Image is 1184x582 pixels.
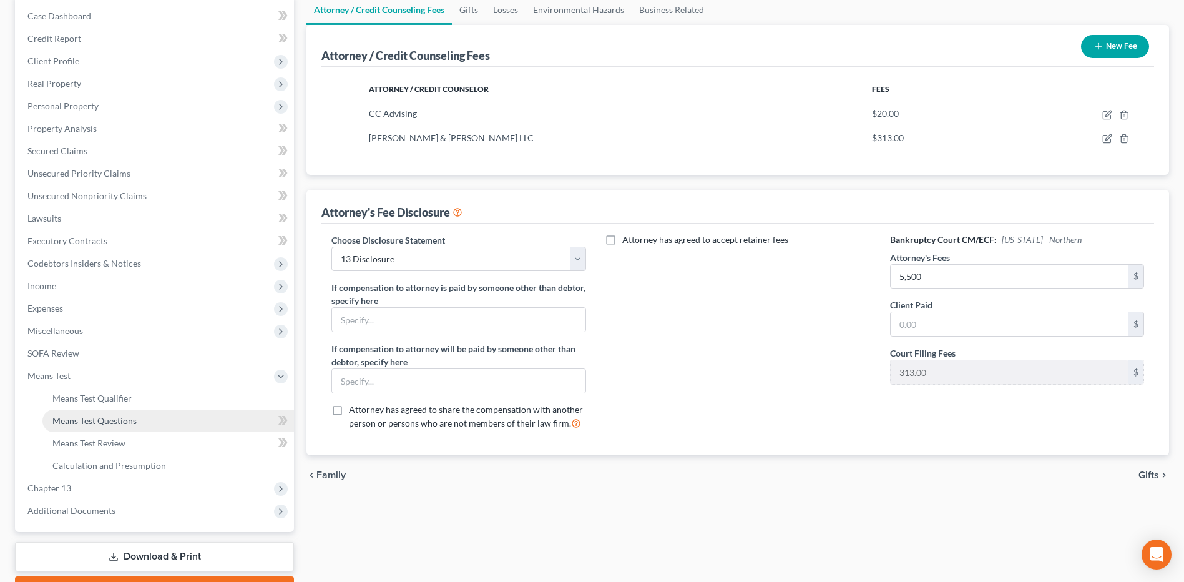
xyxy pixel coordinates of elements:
[27,123,97,134] span: Property Analysis
[890,347,956,360] label: Court Filing Fees
[1159,470,1169,480] i: chevron_right
[332,308,585,332] input: Specify...
[331,342,585,368] label: If compensation to attorney will be paid by someone other than debtor, specify here
[872,108,899,119] span: $20.00
[27,235,107,246] span: Executory Contracts
[27,370,71,381] span: Means Test
[27,190,147,201] span: Unsecured Nonpriority Claims
[42,432,294,455] a: Means Test Review
[52,415,137,426] span: Means Test Questions
[17,230,294,252] a: Executory Contracts
[17,342,294,365] a: SOFA Review
[17,5,294,27] a: Case Dashboard
[321,48,490,63] div: Attorney / Credit Counseling Fees
[306,470,346,480] button: chevron_left Family
[1128,312,1143,336] div: $
[1138,470,1169,480] button: Gifts chevron_right
[306,470,316,480] i: chevron_left
[27,325,83,336] span: Miscellaneous
[27,78,81,89] span: Real Property
[27,483,71,493] span: Chapter 13
[52,393,132,403] span: Means Test Qualifier
[52,460,166,471] span: Calculation and Presumption
[1081,35,1149,58] button: New Fee
[872,132,904,143] span: $313.00
[27,505,115,516] span: Additional Documents
[891,265,1128,289] input: 0.00
[27,56,79,66] span: Client Profile
[27,303,63,313] span: Expenses
[1128,265,1143,289] div: $
[17,162,294,185] a: Unsecured Priority Claims
[27,258,141,269] span: Codebtors Insiders & Notices
[332,369,585,393] input: Specify...
[42,387,294,410] a: Means Test Qualifier
[52,438,125,448] span: Means Test Review
[890,234,1144,246] h6: Bankruptcy Court CM/ECF:
[872,84,889,94] span: Fees
[316,470,346,480] span: Family
[17,117,294,140] a: Property Analysis
[27,168,130,179] span: Unsecured Priority Claims
[17,27,294,50] a: Credit Report
[27,145,87,156] span: Secured Claims
[622,234,788,245] span: Attorney has agreed to accept retainer fees
[890,251,950,264] label: Attorney's Fees
[27,213,61,224] span: Lawsuits
[1002,234,1082,245] span: [US_STATE] - Northern
[1138,470,1159,480] span: Gifts
[17,185,294,207] a: Unsecured Nonpriority Claims
[27,280,56,291] span: Income
[331,281,585,307] label: If compensation to attorney is paid by someone other than debtor, specify here
[27,348,79,358] span: SOFA Review
[321,205,462,220] div: Attorney's Fee Disclosure
[891,360,1128,384] input: 0.00
[369,132,534,143] span: [PERSON_NAME] & [PERSON_NAME] LLC
[891,312,1128,336] input: 0.00
[42,410,294,432] a: Means Test Questions
[27,33,81,44] span: Credit Report
[17,140,294,162] a: Secured Claims
[349,404,583,428] span: Attorney has agreed to share the compensation with another person or persons who are not members ...
[369,108,417,119] span: CC Advising
[331,234,445,247] label: Choose Disclosure Statement
[42,455,294,477] a: Calculation and Presumption
[1128,360,1143,384] div: $
[27,11,91,21] span: Case Dashboard
[15,542,294,571] a: Download & Print
[17,207,294,230] a: Lawsuits
[27,101,99,111] span: Personal Property
[369,84,489,94] span: Attorney / Credit Counselor
[890,298,932,312] label: Client Paid
[1142,540,1172,570] div: Open Intercom Messenger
